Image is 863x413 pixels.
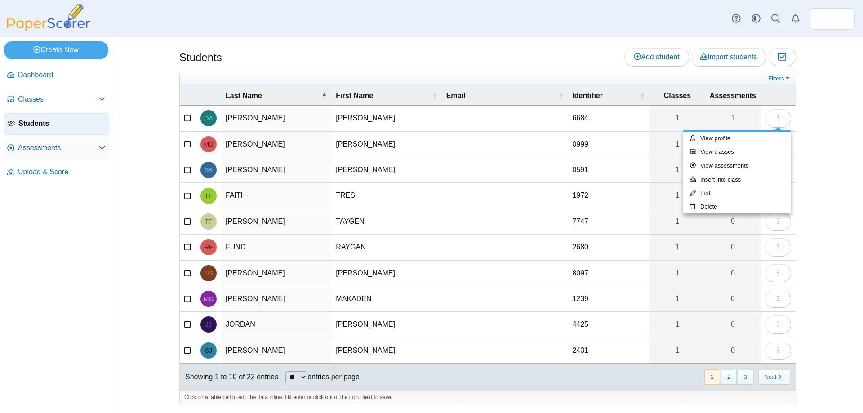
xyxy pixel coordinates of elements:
[331,286,441,312] td: MAKADEN
[691,48,766,66] a: Import students
[572,91,638,101] span: Identifier
[221,132,331,157] td: [PERSON_NAME]
[221,261,331,286] td: [PERSON_NAME]
[4,4,93,31] img: PaperScorer
[705,338,761,363] a: 0
[4,41,108,59] a: Create New
[649,183,705,208] a: 1
[331,312,441,338] td: [PERSON_NAME]
[825,12,840,26] span: Brandon Shaw
[331,157,441,183] td: [PERSON_NAME]
[205,193,212,199] span: TRES FAITH
[624,48,689,66] a: Add student
[683,132,791,145] a: View profile
[654,91,701,101] span: Classes
[446,91,556,101] span: Email
[204,296,214,302] span: MAKADEN GORDON
[568,157,649,183] td: 0591
[649,286,705,311] a: 1
[568,312,649,338] td: 4425
[221,235,331,260] td: FUND
[758,369,790,384] button: Next
[683,200,791,213] a: Delete
[705,312,761,337] a: 0
[649,261,705,286] a: 1
[568,338,649,364] td: 2431
[568,209,649,235] td: 7747
[683,173,791,187] a: Insert into class
[205,167,213,173] span: SPENCER BAUM
[221,338,331,364] td: [PERSON_NAME]
[568,235,649,260] td: 2680
[766,74,793,83] a: Filters
[205,347,212,354] span: SANTANA JORDON
[683,187,791,200] a: Edit
[825,12,840,26] img: ps.Cf2Tafgk0UWcmorU
[4,25,93,32] a: PaperScorer
[568,106,649,131] td: 6684
[4,89,109,111] a: Classes
[705,106,761,131] a: 1
[179,50,222,65] h1: Students
[568,261,649,286] td: 8097
[205,244,213,250] span: RAYGAN FUND
[705,261,761,286] a: 0
[18,119,105,129] span: Students
[705,209,761,234] a: 0
[568,183,649,209] td: 1972
[331,132,441,157] td: [PERSON_NAME]
[221,286,331,312] td: [PERSON_NAME]
[683,145,791,159] a: View classes
[336,91,430,101] span: First Name
[705,235,761,260] a: 0
[4,162,109,183] a: Upload & Score
[4,138,109,159] a: Assessments
[331,183,441,209] td: TRES
[204,141,214,147] span: MASON BAUM
[634,53,679,61] span: Add student
[221,106,331,131] td: [PERSON_NAME]
[221,312,331,338] td: JORDAN
[18,70,106,80] span: Dashboard
[649,106,705,131] a: 1
[331,338,441,364] td: [PERSON_NAME]
[649,312,705,337] a: 1
[558,91,563,100] span: Email : Activate to sort
[18,94,98,104] span: Classes
[649,132,705,157] a: 1
[704,369,720,384] button: 1
[226,91,320,101] span: Last Name
[331,209,441,235] td: TAYGEN
[221,183,331,209] td: FAITH
[683,159,791,173] a: View assessments
[180,364,278,391] div: Showing 1 to 10 of 22 entries
[4,113,109,135] a: Students
[710,91,756,101] span: Assessments
[4,65,109,86] a: Dashboard
[568,286,649,312] td: 1239
[331,235,441,260] td: RAYGAN
[738,369,753,384] button: 3
[432,91,437,100] span: First Name : Activate to sort
[204,115,213,121] span: DYLAN AESCHLIMAN
[649,157,705,182] a: 1
[649,338,705,363] a: 1
[307,373,360,381] label: entries per page
[331,261,441,286] td: [PERSON_NAME]
[204,270,213,276] span: TYLER GOODEN
[700,53,757,61] span: Import students
[703,369,790,384] nav: pagination
[649,235,705,260] a: 1
[705,286,761,311] a: 0
[180,391,796,404] div: Click on a table cell to edit the data inline. Hit enter or click out of the input field to save.
[810,8,855,30] a: ps.Cf2Tafgk0UWcmorU
[568,132,649,157] td: 0999
[321,91,327,100] span: Last Name : Activate to invert sorting
[205,218,212,225] span: TAYGEN FLETCHER
[640,91,645,100] span: Identifier : Activate to sort
[331,106,441,131] td: [PERSON_NAME]
[649,209,705,234] a: 1
[221,209,331,235] td: [PERSON_NAME]
[721,369,737,384] button: 2
[221,157,331,183] td: [PERSON_NAME]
